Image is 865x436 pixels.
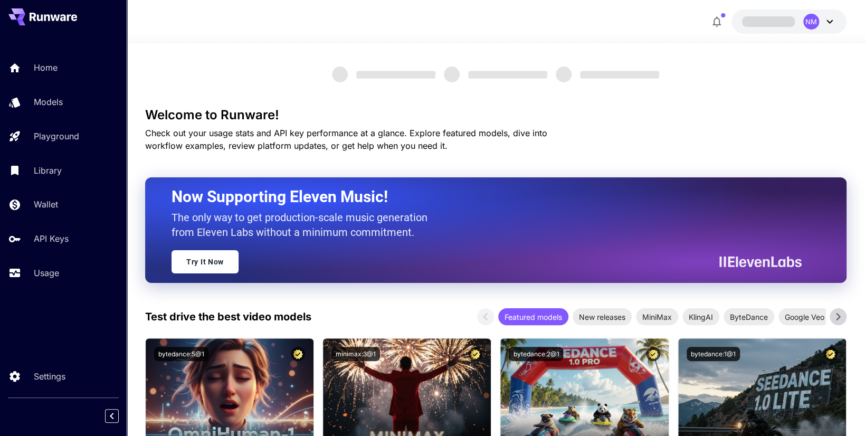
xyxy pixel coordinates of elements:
[823,347,838,361] button: Certified Model – Vetted for best performance and includes a commercial license.
[34,232,69,245] p: API Keys
[34,198,58,211] p: Wallet
[145,309,311,325] p: Test drive the best video models
[154,347,208,361] button: bytedance:5@1
[731,10,847,34] button: NM
[636,311,678,323] span: MiniMax
[172,210,435,240] p: The only way to get production-scale music generation from Eleven Labs without a minimum commitment.
[468,347,482,361] button: Certified Model – Vetted for best performance and includes a commercial license.
[113,406,127,425] div: Collapse sidebar
[509,347,563,361] button: bytedance:2@1
[34,267,59,279] p: Usage
[172,250,239,273] a: Try It Now
[646,347,660,361] button: Certified Model – Vetted for best performance and includes a commercial license.
[331,347,380,361] button: minimax:3@1
[636,308,678,325] div: MiniMax
[803,14,819,30] div: NM
[498,311,568,323] span: Featured models
[498,308,568,325] div: Featured models
[687,347,740,361] button: bytedance:1@1
[34,164,62,177] p: Library
[34,96,63,108] p: Models
[34,370,65,383] p: Settings
[778,311,831,323] span: Google Veo
[145,128,547,151] span: Check out your usage stats and API key performance at a glance. Explore featured models, dive int...
[724,308,774,325] div: ByteDance
[573,311,632,323] span: New releases
[573,308,632,325] div: New releases
[724,311,774,323] span: ByteDance
[105,409,119,423] button: Collapse sidebar
[682,311,719,323] span: KlingAI
[34,130,79,143] p: Playground
[145,108,847,122] h3: Welcome to Runware!
[172,187,794,207] h2: Now Supporting Eleven Music!
[34,61,58,74] p: Home
[778,308,831,325] div: Google Veo
[291,347,305,361] button: Certified Model – Vetted for best performance and includes a commercial license.
[682,308,719,325] div: KlingAI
